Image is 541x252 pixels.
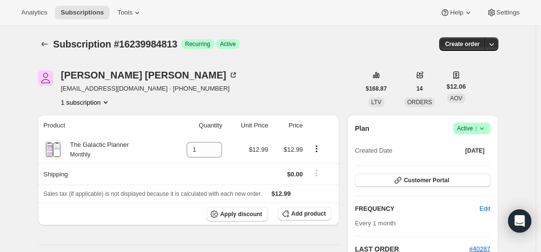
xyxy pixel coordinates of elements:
[481,6,525,19] button: Settings
[479,204,490,214] span: Edit
[474,201,496,217] button: Edit
[61,70,238,80] div: [PERSON_NAME] [PERSON_NAME]
[21,9,47,16] span: Analytics
[185,40,210,48] span: Recurring
[457,124,487,133] span: Active
[271,115,306,136] th: Price
[53,39,177,49] span: Subscription #16239984813
[38,37,51,51] button: Subscriptions
[61,9,104,16] span: Subscriptions
[291,210,326,218] span: Add product
[225,115,271,136] th: Unit Price
[434,6,478,19] button: Help
[450,9,463,16] span: Help
[249,146,268,153] span: $12.99
[168,115,225,136] th: Quantity
[220,40,236,48] span: Active
[360,82,393,95] button: $168.87
[355,204,479,214] h2: FREQUENCY
[220,210,262,218] span: Apply discount
[38,115,168,136] th: Product
[450,95,462,102] span: AOV
[16,6,53,19] button: Analytics
[45,140,62,159] img: product img
[44,190,262,197] span: Sales tax (if applicable) is not displayed because it is calculated with each new order.
[475,125,477,132] span: |
[404,176,449,184] span: Customer Portal
[111,6,148,19] button: Tools
[446,82,466,92] span: $12.06
[416,85,423,93] span: 14
[271,190,291,197] span: $12.99
[439,37,485,51] button: Create order
[117,9,132,16] span: Tools
[61,97,111,107] button: Product actions
[366,85,387,93] span: $168.87
[411,82,429,95] button: 14
[61,84,238,94] span: [EMAIL_ADDRESS][DOMAIN_NAME] · [PHONE_NUMBER]
[55,6,110,19] button: Subscriptions
[355,124,369,133] h2: Plan
[355,146,392,156] span: Created Date
[355,173,490,187] button: Customer Portal
[284,146,303,153] span: $12.99
[287,171,303,178] span: $0.00
[278,207,332,220] button: Add product
[496,9,520,16] span: Settings
[63,140,129,159] div: The Galactic Planner
[355,220,396,227] span: Every 1 month
[309,168,324,178] button: Shipping actions
[309,143,324,154] button: Product actions
[371,99,382,106] span: LTV
[70,151,91,158] small: Monthly
[460,144,491,157] button: [DATE]
[445,40,479,48] span: Create order
[38,70,53,86] span: Kim Christy
[465,147,485,155] span: [DATE]
[508,209,531,233] div: Open Intercom Messenger
[207,207,268,221] button: Apply discount
[407,99,432,106] span: ORDERS
[38,163,168,185] th: Shipping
